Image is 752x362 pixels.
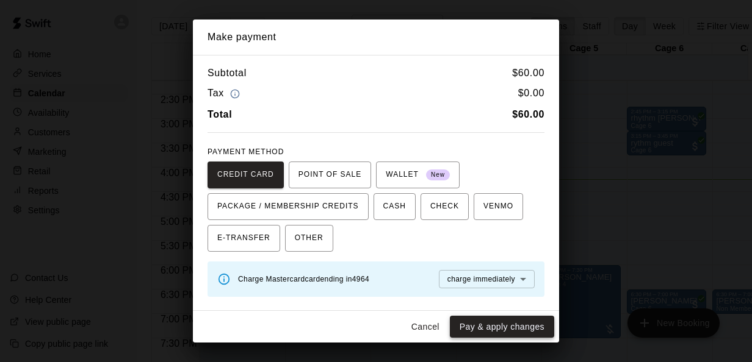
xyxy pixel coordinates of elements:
button: CASH [374,193,416,220]
h6: Tax [208,85,243,102]
button: Cancel [406,316,445,338]
span: VENMO [483,197,513,216]
span: charge immediately [447,275,515,283]
span: PAYMENT METHOD [208,147,284,156]
button: VENMO [474,193,523,220]
button: E-TRANSFER [208,225,280,252]
h2: Make payment [193,20,559,55]
button: PACKAGE / MEMBERSHIP CREDITS [208,193,369,220]
span: New [426,167,450,183]
button: OTHER [285,225,333,252]
h6: $ 60.00 [512,65,544,81]
span: Charge Mastercard card ending in 4964 [238,275,369,283]
button: Pay & apply changes [450,316,554,338]
b: $ 60.00 [512,109,544,119]
span: CHECK [430,197,459,216]
span: PACKAGE / MEMBERSHIP CREDITS [217,197,359,216]
h6: $ 0.00 [518,85,544,102]
span: WALLET [386,165,450,185]
button: CREDIT CARD [208,161,284,188]
span: POINT OF SALE [298,165,361,185]
span: E-TRANSFER [217,229,270,248]
span: CASH [383,197,406,216]
span: OTHER [295,229,324,248]
button: WALLET New [376,161,460,188]
button: CHECK [421,193,469,220]
h6: Subtotal [208,65,247,81]
span: CREDIT CARD [217,165,274,185]
b: Total [208,109,232,119]
button: POINT OF SALE [289,161,371,188]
